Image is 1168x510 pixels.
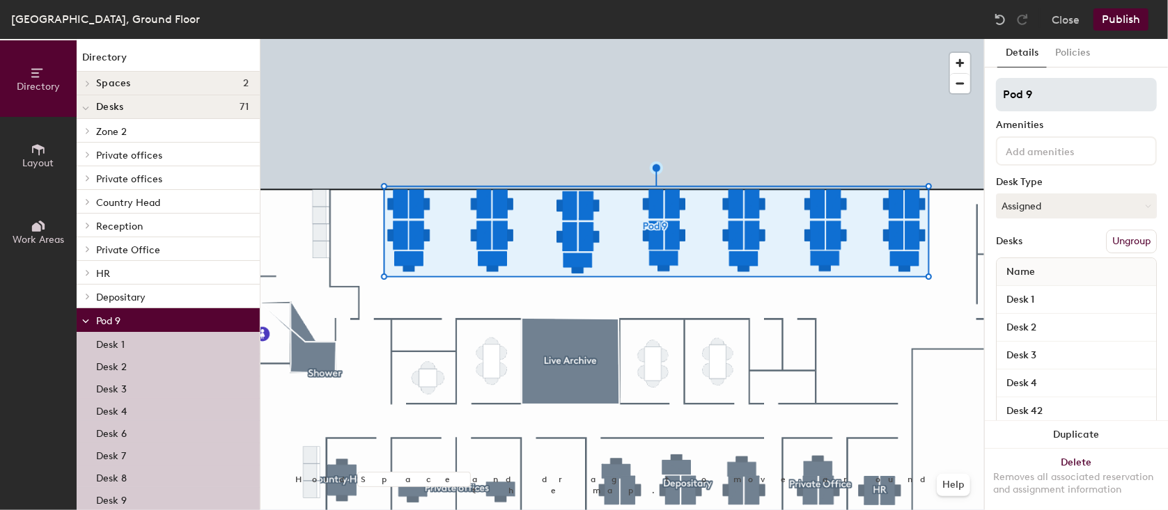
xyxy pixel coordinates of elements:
button: Duplicate [985,421,1168,449]
span: Zone 2 [96,126,127,138]
div: Removes all associated reservation and assignment information [993,471,1160,496]
div: [GEOGRAPHIC_DATA], Ground Floor [11,10,200,28]
span: Private offices [96,173,162,185]
input: Unnamed desk [999,318,1153,337]
input: Unnamed desk [999,374,1153,393]
span: Directory [17,81,60,93]
p: Desk 3 [96,379,127,395]
button: Ungroup [1106,230,1157,253]
input: Unnamed desk [999,290,1153,310]
button: DeleteRemoves all associated reservation and assignment information [985,449,1168,510]
span: Depositary [96,292,146,303]
span: HR [96,268,110,280]
span: Country Head [96,197,160,209]
input: Unnamed desk [999,346,1153,365]
p: Desk 9 [96,491,127,507]
p: Desk 2 [96,357,127,373]
button: Assigned [996,193,1157,218]
p: Desk 1 [96,335,125,351]
span: 71 [240,102,249,113]
span: Pod 9 [96,315,120,327]
h1: Directory [77,50,260,72]
span: Private offices [96,150,162,161]
span: 2 [243,78,249,89]
p: Desk 6 [96,424,127,440]
button: Close [1052,8,1080,31]
button: Publish [1093,8,1148,31]
span: Name [999,260,1042,285]
input: Add amenities [1003,142,1128,159]
div: Desks [996,236,1022,247]
span: Layout [23,157,54,169]
span: Spaces [96,78,131,89]
p: Desk 8 [96,468,127,484]
div: Desk Type [996,177,1157,188]
span: Desks [96,102,123,113]
img: Undo [993,13,1007,26]
button: Details [997,39,1047,67]
button: Policies [1047,39,1098,67]
span: Private Office [96,244,160,256]
p: Desk 4 [96,401,127,417]
span: Work Areas [13,234,64,246]
input: Unnamed desk [999,401,1153,421]
img: Redo [1015,13,1029,26]
p: Desk 7 [96,446,126,462]
button: Help [937,474,970,496]
div: Amenities [996,120,1157,131]
span: Reception [96,221,143,232]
